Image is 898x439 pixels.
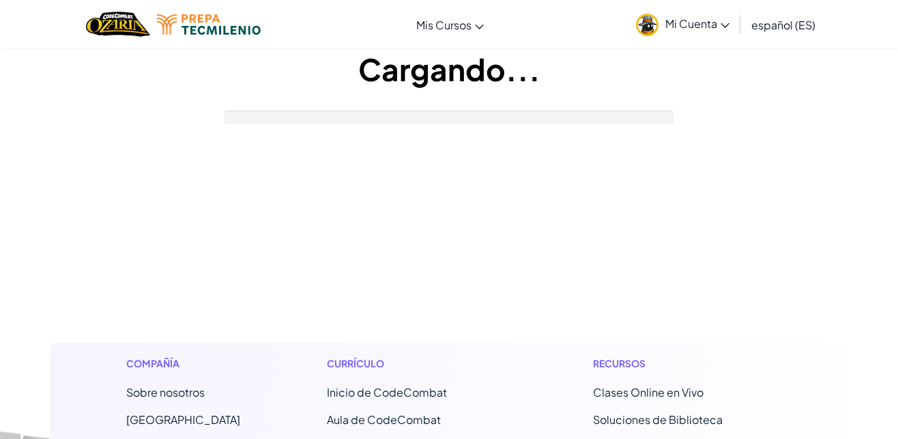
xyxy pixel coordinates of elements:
[593,412,723,427] a: Soluciones de Biblioteca
[665,16,729,31] span: Mi Cuenta
[636,14,658,36] img: avatar
[327,385,447,399] span: Inicio de CodeCombat
[327,356,506,371] h1: Currículo
[744,6,822,43] a: español (ES)
[593,356,772,371] h1: Recursos
[86,10,149,38] a: Ozaria by CodeCombat logo
[126,412,240,427] a: [GEOGRAPHIC_DATA]
[157,14,261,35] img: Tecmilenio logo
[86,10,149,38] img: Home
[126,385,205,399] a: Sobre nosotros
[409,6,491,43] a: Mis Cursos
[327,412,441,427] a: Aula de CodeCombat
[751,18,815,32] span: español (ES)
[593,385,704,399] a: Clases Online en Vivo
[126,356,240,371] h1: Compañía
[629,3,736,46] a: Mi Cuenta
[416,18,472,32] span: Mis Cursos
